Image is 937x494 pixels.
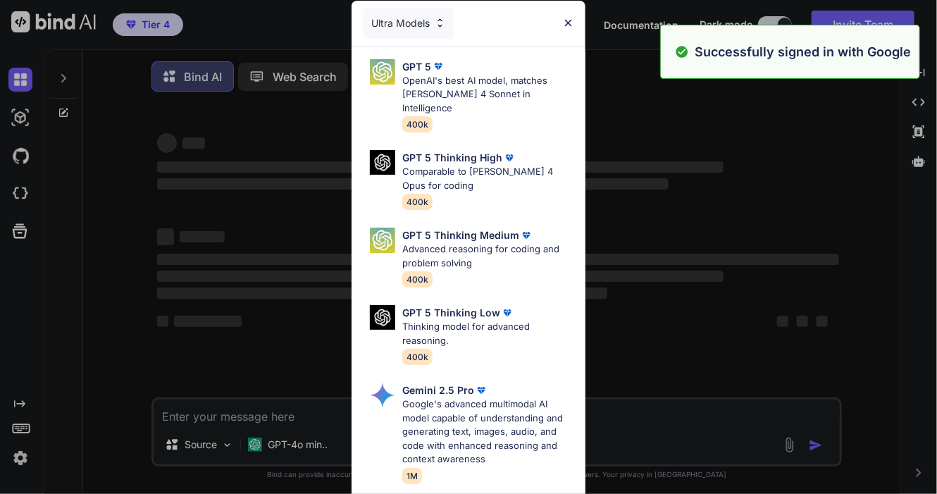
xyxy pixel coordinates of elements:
p: Thinking model for advanced reasoning. [402,320,575,347]
img: premium [431,59,445,73]
img: Pick Models [434,17,446,29]
p: Comparable to [PERSON_NAME] 4 Opus for coding [402,165,575,192]
img: Pick Models [370,305,395,330]
div: Ultra Models [363,8,454,39]
p: Google's advanced multimodal AI model capable of understanding and generating text, images, audio... [402,397,575,467]
p: Gemini 2.5 Pro [402,383,474,397]
img: Pick Models [370,59,395,85]
p: GPT 5 [402,59,431,74]
img: premium [519,228,533,242]
p: Successfully signed in with Google [695,42,911,61]
p: GPT 5 Thinking Low [402,305,500,320]
p: GPT 5 Thinking High [402,150,502,165]
img: premium [500,306,514,320]
img: alert [675,42,689,61]
img: premium [502,151,516,165]
span: 400k [402,271,433,288]
span: 400k [402,194,433,210]
p: Advanced reasoning for coding and problem solving [402,242,575,270]
img: close [562,17,574,29]
img: Pick Models [370,228,395,253]
img: Pick Models [370,150,395,175]
span: 400k [402,349,433,365]
img: Pick Models [370,383,395,408]
span: 400k [402,116,433,132]
img: premium [474,383,488,397]
p: GPT 5 Thinking Medium [402,228,519,242]
p: OpenAI's best AI model, matches [PERSON_NAME] 4 Sonnet in Intelligence [402,74,575,116]
span: 1M [402,468,422,484]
